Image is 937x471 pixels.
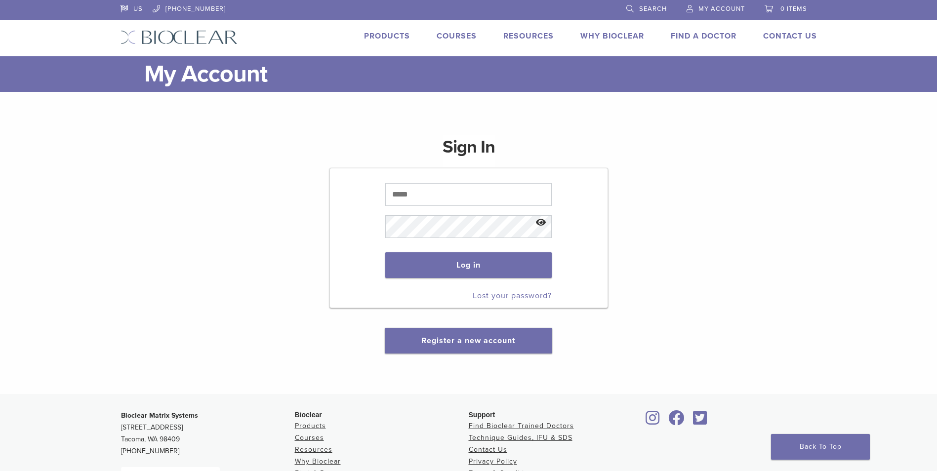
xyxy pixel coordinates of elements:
span: Support [469,411,495,419]
a: Resources [295,445,332,454]
a: Lost your password? [473,291,552,301]
a: Find Bioclear Trained Doctors [469,422,574,430]
a: Courses [437,31,477,41]
a: Resources [503,31,554,41]
a: Contact Us [469,445,507,454]
span: Search [639,5,667,13]
a: Products [364,31,410,41]
button: Register a new account [385,328,552,353]
span: Bioclear [295,411,322,419]
a: Privacy Policy [469,457,517,466]
a: Bioclear [665,416,688,426]
button: Log in [385,252,552,278]
img: Bioclear [121,30,238,44]
a: Bioclear [643,416,663,426]
p: [STREET_ADDRESS] Tacoma, WA 98409 [PHONE_NUMBER] [121,410,295,457]
a: Find A Doctor [671,31,736,41]
a: Back To Top [771,434,870,460]
a: Courses [295,433,324,442]
a: Register a new account [421,336,515,346]
a: Bioclear [690,416,711,426]
a: Why Bioclear [295,457,341,466]
span: My Account [698,5,745,13]
button: Show password [530,210,552,235]
a: Why Bioclear [580,31,644,41]
a: Contact Us [763,31,817,41]
h1: Sign In [443,135,495,167]
a: Products [295,422,326,430]
a: Technique Guides, IFU & SDS [469,433,572,442]
h1: My Account [144,56,817,92]
strong: Bioclear Matrix Systems [121,411,198,420]
span: 0 items [780,5,807,13]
